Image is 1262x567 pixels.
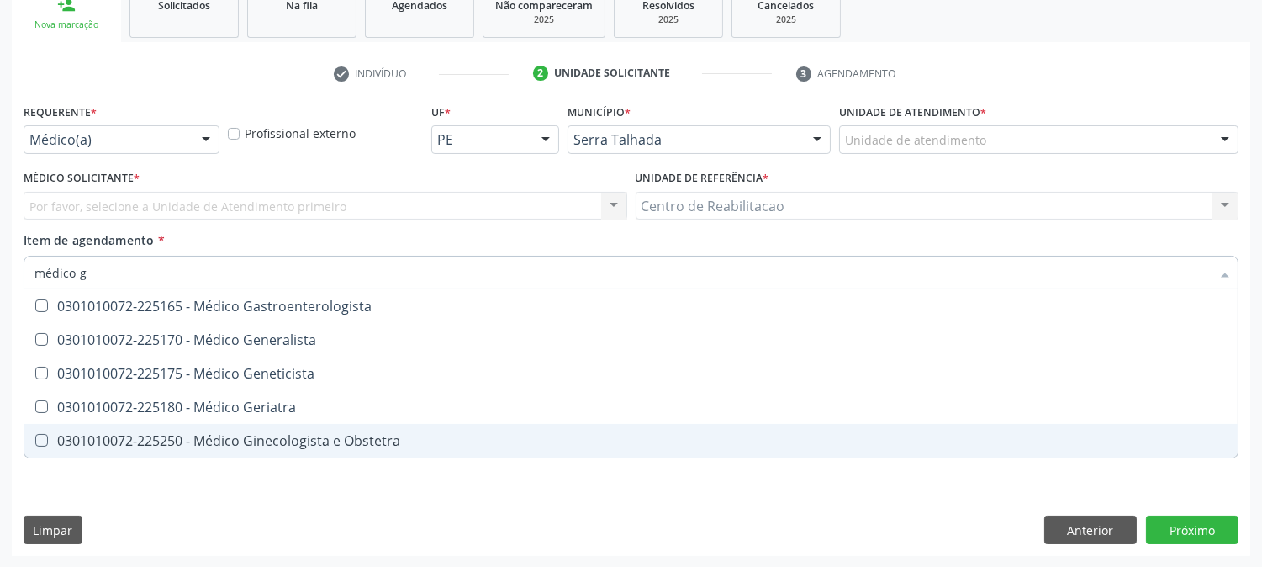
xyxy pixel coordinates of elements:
[246,125,356,142] label: Profissional externo
[34,333,1228,347] div: 0301010072-225170 - Médico Generalista
[845,131,986,149] span: Unidade de atendimento
[29,131,185,148] span: Médico(a)
[495,13,593,26] div: 2025
[744,13,828,26] div: 2025
[554,66,670,81] div: Unidade solicitante
[431,99,451,125] label: UF
[34,400,1228,414] div: 0301010072-225180 - Médico Geriatra
[626,13,710,26] div: 2025
[1146,516,1238,544] button: Próximo
[24,19,109,31] div: Nova marcação
[568,99,631,125] label: Município
[533,66,548,81] div: 2
[24,166,140,192] label: Médico Solicitante
[24,232,155,248] span: Item de agendamento
[34,256,1211,289] input: Buscar por procedimentos
[636,166,769,192] label: Unidade de referência
[1044,516,1137,544] button: Anterior
[34,367,1228,380] div: 0301010072-225175 - Médico Geneticista
[573,131,796,148] span: Serra Talhada
[34,299,1228,313] div: 0301010072-225165 - Médico Gastroenterologista
[24,99,97,125] label: Requerente
[839,99,986,125] label: Unidade de atendimento
[34,434,1228,448] div: 0301010072-225250 - Médico Ginecologista e Obstetra
[437,131,525,148] span: PE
